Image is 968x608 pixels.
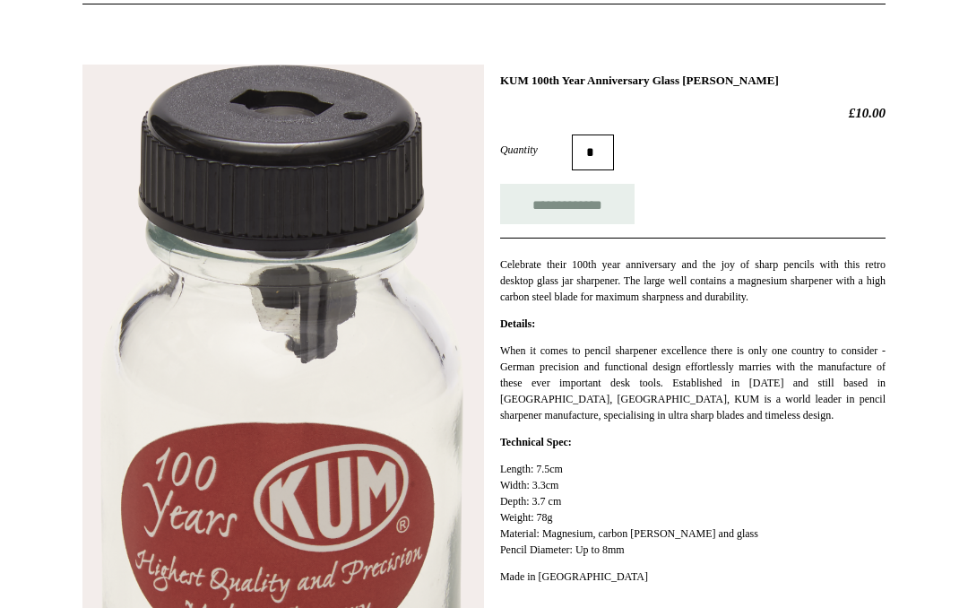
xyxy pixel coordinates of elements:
strong: Technical Spec: [500,436,572,448]
p: When it comes to pencil sharpener excellence there is only one country to consider - German preci... [500,343,886,423]
label: Quantity [500,142,572,158]
strong: Details: [500,317,535,330]
h2: £10.00 [500,105,886,121]
p: Celebrate their 100th year anniversary and the joy of sharp pencils with this retro desktop glass... [500,256,886,305]
p: Length: 7.5cm Width: 3.3cm Depth: 3.7 cm Weight: 78g Material: Magnesium, carbon [PERSON_NAME] an... [500,461,886,558]
h1: KUM 100th Year Anniversary Glass [PERSON_NAME] [500,74,886,88]
p: Made in [GEOGRAPHIC_DATA] [500,569,886,585]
